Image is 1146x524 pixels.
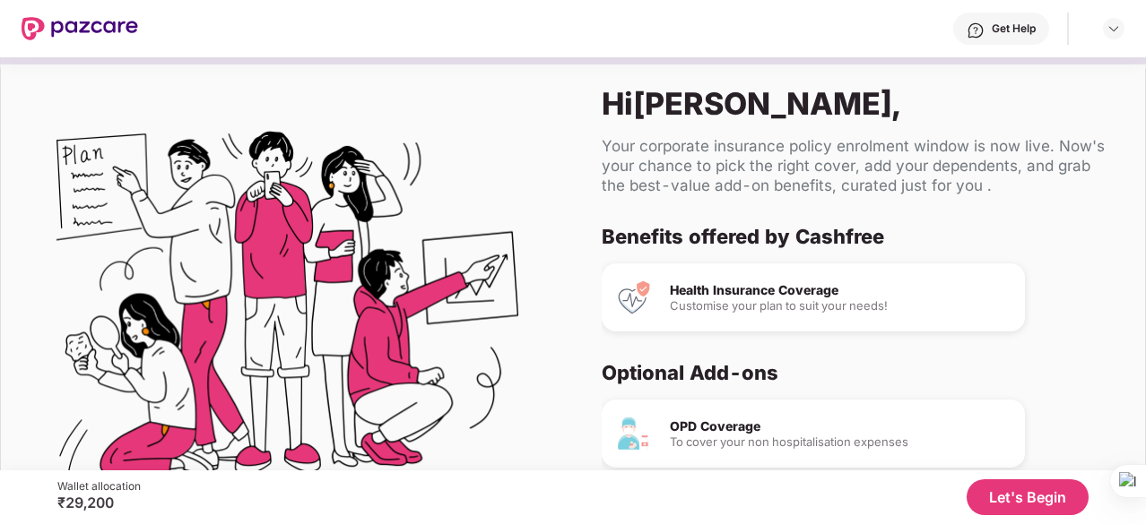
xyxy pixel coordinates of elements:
[616,279,652,315] img: Health Insurance Coverage
[992,21,1036,36] div: Get Help
[602,224,1102,249] div: Benefits offered by Cashfree
[670,284,1011,296] div: Health Insurance Coverage
[57,479,141,494] div: Wallet allocation
[967,479,1089,515] button: Let's Begin
[602,85,1116,122] div: Hi [PERSON_NAME] ,
[670,436,1011,448] div: To cover your non hospitalisation expenses
[670,300,1011,312] div: Customise your plan to suit your needs!
[967,21,985,39] img: svg+xml;base64,PHN2ZyBpZD0iSGVscC0zMngzMiIgeG1sbnM9Imh0dHA6Ly93d3cudzMub3JnLzIwMDAvc3ZnIiB3aWR0aD...
[1107,21,1121,36] img: svg+xml;base64,PHN2ZyBpZD0iRHJvcGRvd24tMzJ4MzIiIHhtbG5zPSJodHRwOi8vd3d3LnczLm9yZy8yMDAwL3N2ZyIgd2...
[22,17,138,40] img: New Pazcare Logo
[602,136,1116,195] div: Your corporate insurance policy enrolment window is now live. Now's your chance to pick the right...
[602,360,1102,385] div: Optional Add-ons
[616,416,652,451] img: OPD Coverage
[57,494,141,511] div: ₹29,200
[670,420,1011,433] div: OPD Coverage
